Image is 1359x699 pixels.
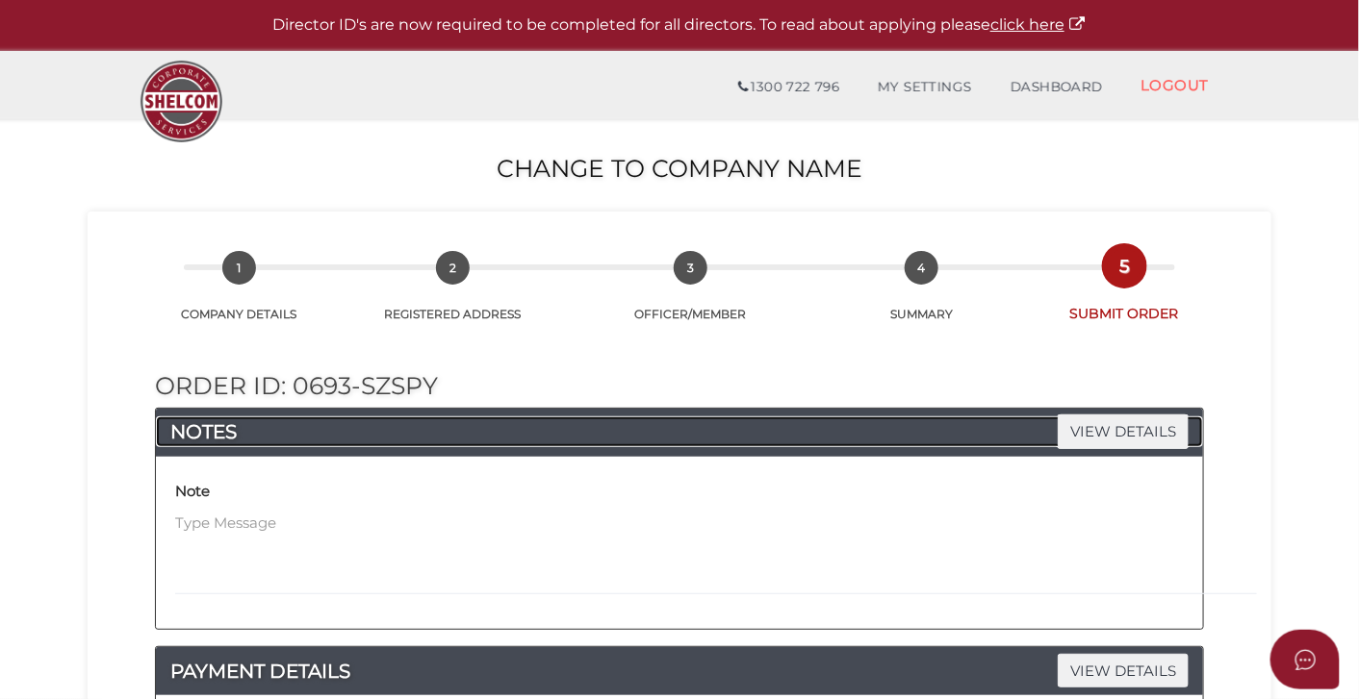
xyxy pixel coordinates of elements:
a: 4SUMMARY [818,272,1025,322]
span: 2 [436,251,470,285]
button: Open asap [1270,630,1340,689]
h4: NOTES [156,416,1203,447]
p: Director ID's are now required to be completed for all directors. To read about applying please [48,14,1311,37]
span: VIEW DETAILS [1058,654,1189,687]
a: 5SUBMIT ORDER [1025,270,1223,323]
a: LOGOUT [1121,65,1228,105]
a: 2REGISTERED ADDRESS [343,272,563,322]
span: 5 [1108,249,1141,283]
span: 1 [222,251,256,285]
a: 1300 722 796 [719,68,859,107]
a: DASHBOARD [991,68,1122,107]
h4: PAYMENT DETAILS [156,656,1203,687]
span: 4 [905,251,938,285]
span: 3 [674,251,707,285]
h4: Note [175,484,210,500]
span: VIEW DETAILS [1058,414,1189,448]
a: click here [990,15,1087,34]
h2: Order ID: 0693-SZSpY [155,373,1204,400]
a: PAYMENT DETAILSVIEW DETAILS [156,656,1203,687]
a: NOTESVIEW DETAILS [156,416,1203,447]
a: 1COMPANY DETAILS [136,272,343,322]
a: MY SETTINGS [859,68,991,107]
img: Logo [131,51,232,152]
a: 3OFFICER/MEMBER [563,272,819,322]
